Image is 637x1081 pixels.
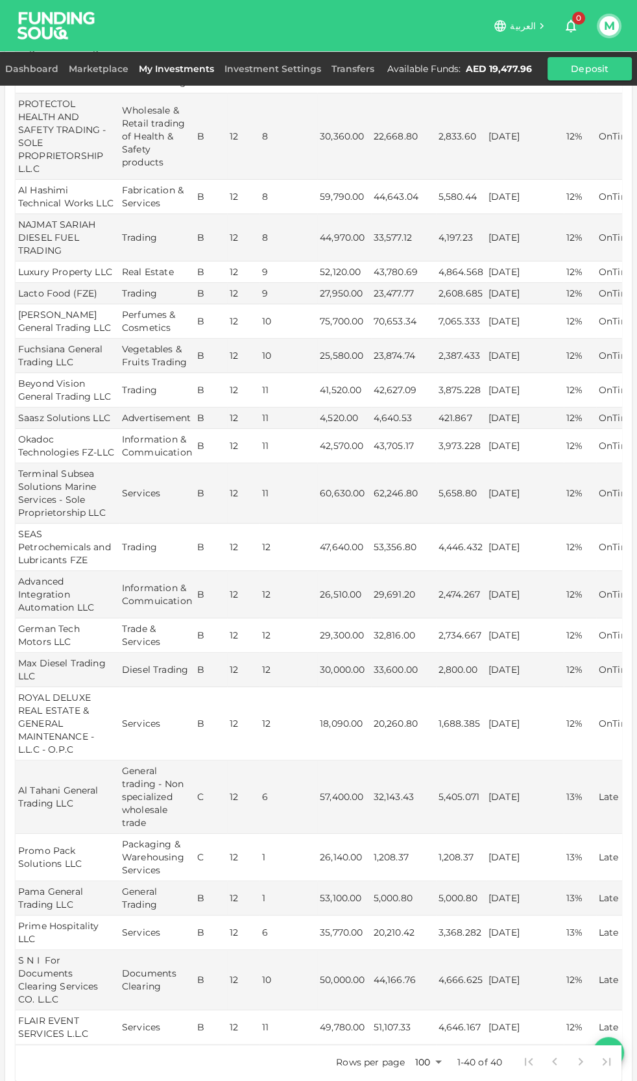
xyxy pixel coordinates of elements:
[371,180,436,214] td: 44,643.04
[227,1010,259,1045] td: 12
[119,571,195,618] td: Information & Commuication
[371,571,436,618] td: 29,691.20
[326,63,379,75] a: Transfers
[486,916,564,950] td: [DATE]
[16,463,119,524] td: Terminal Subsea Solutions Marine Services - Sole Proprietorship LLC
[371,950,436,1010] td: 44,166.76
[486,214,564,261] td: [DATE]
[227,407,259,429] td: 12
[317,261,371,283] td: 52,120.00
[564,304,596,339] td: 12%
[387,63,461,75] div: Available Funds :
[227,339,259,373] td: 12
[227,760,259,834] td: 12
[436,653,486,687] td: 2,800.00
[317,618,371,653] td: 29,300.00
[436,618,486,653] td: 2,734.667
[119,429,195,463] td: Information & Commuication
[486,407,564,429] td: [DATE]
[410,1052,446,1071] div: 100
[16,687,119,760] td: ROYAL DELUXE REAL ESTATE & GENERAL MAINTENANCE - L.L.C - O.P.C
[119,950,195,1010] td: Documents Clearing
[564,1010,596,1045] td: 12%
[558,13,584,39] button: 0
[64,63,134,75] a: Marketplace
[195,950,227,1010] td: B
[227,687,259,760] td: 12
[371,373,436,407] td: 42,627.09
[317,214,371,261] td: 44,970.00
[227,261,259,283] td: 12
[564,881,596,916] td: 13%
[195,339,227,373] td: B
[564,180,596,214] td: 12%
[195,93,227,180] td: B
[5,63,64,75] a: Dashboard
[510,20,536,32] span: العربية
[564,571,596,618] td: 12%
[259,214,317,261] td: 8
[16,407,119,429] td: Saasz Solutions LLC
[486,339,564,373] td: [DATE]
[119,180,195,214] td: Fabrication & Services
[436,93,486,180] td: 2,833.60
[486,760,564,834] td: [DATE]
[317,463,371,524] td: 60,630.00
[564,653,596,687] td: 12%
[317,881,371,916] td: 53,100.00
[16,524,119,571] td: SEAS Petrochemicals and Lubricants FZE
[119,339,195,373] td: Vegetables & Fruits Trading
[195,760,227,834] td: C
[227,283,259,304] td: 12
[259,1010,317,1045] td: 11
[593,1037,624,1068] button: question
[119,653,195,687] td: Diesel Trading
[564,283,596,304] td: 12%
[195,1010,227,1045] td: B
[486,180,564,214] td: [DATE]
[119,407,195,429] td: Advertisement
[436,373,486,407] td: 3,875.228
[486,524,564,571] td: [DATE]
[317,93,371,180] td: 30,360.00
[259,760,317,834] td: 6
[259,916,317,950] td: 6
[317,407,371,429] td: 4,520.00
[227,429,259,463] td: 12
[259,339,317,373] td: 10
[564,463,596,524] td: 12%
[436,180,486,214] td: 5,580.44
[219,63,326,75] a: Investment Settings
[119,373,195,407] td: Trading
[564,524,596,571] td: 12%
[564,429,596,463] td: 12%
[195,283,227,304] td: B
[317,1010,371,1045] td: 49,780.00
[195,214,227,261] td: B
[227,214,259,261] td: 12
[564,950,596,1010] td: 12%
[119,524,195,571] td: Trading
[119,760,195,834] td: General trading - Non specialized wholesale trade
[16,618,119,653] td: German Tech Motors LLC
[227,653,259,687] td: 12
[119,261,195,283] td: Real Estate
[227,834,259,881] td: 12
[227,950,259,1010] td: 12
[436,571,486,618] td: 2,474.267
[436,429,486,463] td: 3,973.228
[259,93,317,180] td: 8
[371,1010,436,1045] td: 51,107.33
[259,463,317,524] td: 11
[371,304,436,339] td: 70,653.34
[371,881,436,916] td: 5,000.80
[317,429,371,463] td: 42,570.00
[227,524,259,571] td: 12
[317,653,371,687] td: 30,000.00
[16,760,119,834] td: Al Tahani General Trading LLC
[371,524,436,571] td: 53,356.80
[564,916,596,950] td: 13%
[227,304,259,339] td: 12
[16,283,119,304] td: Lacto Food (FZE)
[486,950,564,1010] td: [DATE]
